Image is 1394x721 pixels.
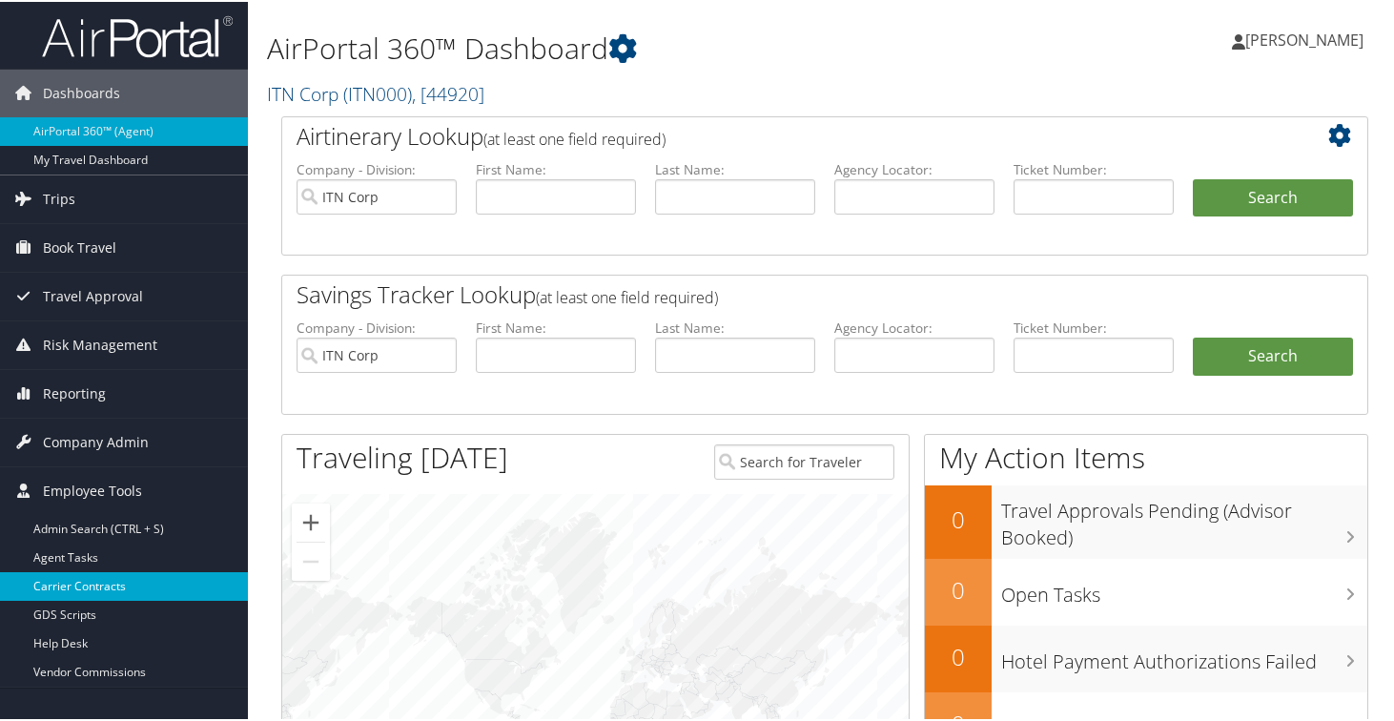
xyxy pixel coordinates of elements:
[43,465,142,513] span: Employee Tools
[43,368,106,416] span: Reporting
[343,79,412,105] span: ( ITN000 )
[1193,177,1353,216] button: Search
[536,285,718,306] span: (at least one field required)
[655,158,815,177] label: Last Name:
[43,319,157,367] span: Risk Management
[925,639,992,671] h2: 0
[297,436,508,476] h1: Traveling [DATE]
[267,79,484,105] a: ITN Corp
[1232,10,1383,67] a: [PERSON_NAME]
[43,417,149,464] span: Company Admin
[476,158,636,177] label: First Name:
[1001,486,1367,549] h3: Travel Approvals Pending (Advisor Booked)
[292,541,330,579] button: Zoom out
[925,572,992,605] h2: 0
[925,557,1367,624] a: 0Open Tasks
[297,317,457,336] label: Company - Division:
[714,443,894,478] input: Search for Traveler
[1001,637,1367,673] h3: Hotel Payment Authorizations Failed
[925,502,992,534] h2: 0
[834,317,994,336] label: Agency Locator:
[834,158,994,177] label: Agency Locator:
[925,484,1367,557] a: 0Travel Approvals Pending (Advisor Booked)
[43,271,143,319] span: Travel Approval
[43,68,120,115] span: Dashboards
[297,336,457,371] input: search accounts
[655,317,815,336] label: Last Name:
[1014,158,1174,177] label: Ticket Number:
[1014,317,1174,336] label: Ticket Number:
[483,127,666,148] span: (at least one field required)
[43,222,116,270] span: Book Travel
[1245,28,1363,49] span: [PERSON_NAME]
[42,12,233,57] img: airportal-logo.png
[43,174,75,221] span: Trips
[925,436,1367,476] h1: My Action Items
[412,79,484,105] span: , [ 44920 ]
[297,277,1262,309] h2: Savings Tracker Lookup
[297,158,457,177] label: Company - Division:
[297,118,1262,151] h2: Airtinerary Lookup
[476,317,636,336] label: First Name:
[925,624,1367,690] a: 0Hotel Payment Authorizations Failed
[1001,570,1367,607] h3: Open Tasks
[1193,336,1353,374] a: Search
[292,502,330,540] button: Zoom in
[267,27,1011,67] h1: AirPortal 360™ Dashboard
